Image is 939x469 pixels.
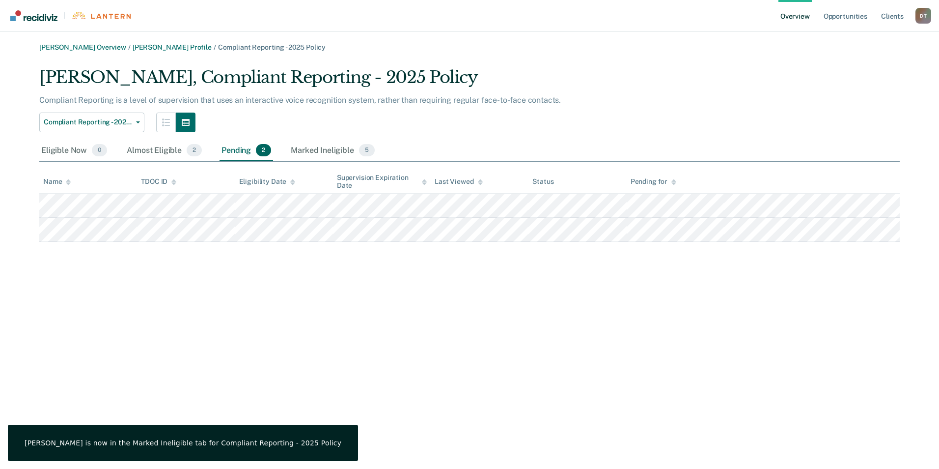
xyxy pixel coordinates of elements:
span: / [126,43,133,51]
span: | [57,11,71,20]
img: Lantern [71,12,131,19]
span: 5 [359,144,375,157]
a: [PERSON_NAME] Profile [133,43,212,51]
div: Last Viewed [435,177,482,186]
span: 0 [92,144,107,157]
div: Eligibility Date [239,177,296,186]
div: Almost Eligible [125,140,204,162]
div: Marked Ineligible [289,140,377,162]
div: [PERSON_NAME] is now in the Marked Ineligible tab for Compliant Reporting - 2025 Policy [25,439,341,447]
div: D T [915,8,931,24]
span: / [212,43,218,51]
div: Status [532,177,553,186]
img: Recidiviz [10,10,57,21]
div: TDOC ID [141,177,176,186]
button: Profile dropdown button [915,8,931,24]
div: Supervision Expiration Date [337,174,427,190]
div: Eligible Now [39,140,109,162]
p: Compliant Reporting is a level of supervision that uses an interactive voice recognition system, ... [39,95,561,105]
a: [PERSON_NAME] Overview [39,43,126,51]
div: [PERSON_NAME], Compliant Reporting - 2025 Policy [39,67,744,95]
div: Pending for [631,177,676,186]
span: Compliant Reporting - 2025 Policy [218,43,326,51]
span: 2 [256,144,271,157]
span: 2 [187,144,202,157]
div: Name [43,177,71,186]
span: Compliant Reporting - 2025 Policy [44,118,132,126]
div: Pending [220,140,273,162]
